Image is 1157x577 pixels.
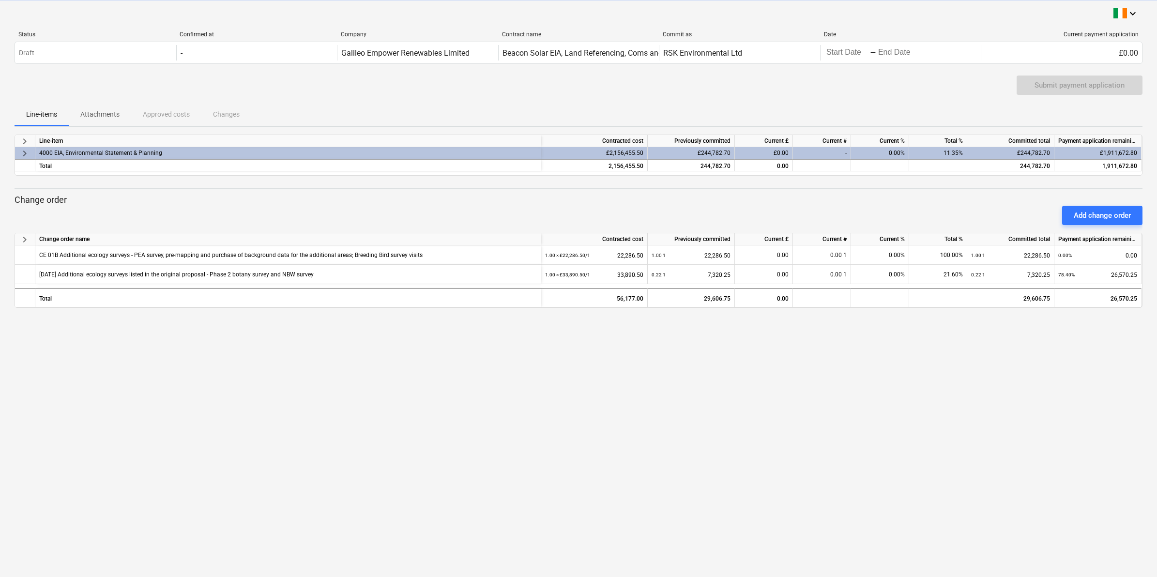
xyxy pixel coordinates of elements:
[735,233,793,245] div: Current £
[735,159,793,171] div: 0.00
[851,265,909,284] div: 0.00%
[648,135,735,147] div: Previously committed
[909,265,967,284] div: 21.60%
[739,265,789,284] div: 0.00
[545,253,590,258] small: 1.00 × £22,286.50 / 1
[39,265,314,284] div: CE02 Additional ecology surveys listed in the original proposal - Phase 2 botany survey and NBW s...
[735,147,793,159] div: £0.00
[735,288,793,307] div: 0.00
[545,272,590,277] small: 1.00 × £33,890.50 / 1
[870,50,876,56] div: -
[26,109,57,120] p: Line-items
[19,136,30,147] span: keyboard_arrow_right
[971,272,985,277] small: 0.22 1
[15,194,1142,206] p: Change order
[981,45,1142,61] div: £0.00
[39,245,423,264] div: CE 01B Additional ecology surveys - PEA survey, pre-mapping and purchase of background data for t...
[1054,147,1142,159] div: £1,911,672.80
[851,147,909,159] div: 0.00%
[39,147,537,159] div: 4000 EIA, Environmental Statement & Planning
[739,245,789,265] div: 0.00
[35,288,541,307] div: Total
[909,245,967,265] div: 100.00%
[793,233,851,245] div: Current #
[652,253,666,258] small: 1.00 1
[1054,288,1142,307] div: 26,570.25
[1127,8,1139,19] i: keyboard_arrow_down
[35,135,541,147] div: Line-item
[793,265,851,284] div: 0.00 1
[18,31,172,38] div: Status
[652,160,731,172] div: 244,782.70
[541,288,648,307] div: 56,177.00
[967,147,1054,159] div: £244,782.70
[652,272,666,277] small: 0.22 1
[341,31,494,38] div: Company
[985,31,1139,38] div: Current payment application
[824,46,870,60] input: Start Date
[1058,265,1137,285] div: 26,570.25
[181,48,183,58] div: -
[971,265,1050,285] div: 7,320.25
[793,147,851,159] div: -
[652,245,731,265] div: 22,286.50
[971,245,1050,265] div: 22,286.50
[35,233,541,245] div: Change order name
[541,147,648,159] div: £2,156,455.50
[1058,253,1072,258] small: 0.00%
[648,147,735,159] div: £244,782.70
[793,135,851,147] div: Current #
[341,48,470,58] div: Galileo Empower Renewables Limited
[909,147,967,159] div: 11.35%
[541,233,648,245] div: Contracted cost
[1074,209,1131,222] div: Add change order
[652,265,731,285] div: 7,320.25
[1062,206,1142,225] button: Add change order
[909,135,967,147] div: Total %
[545,265,643,285] div: 33,890.50
[851,233,909,245] div: Current %
[967,288,1054,307] div: 29,606.75
[1054,233,1142,245] div: Payment application remaining
[663,48,742,58] div: RSK Environmental Ltd
[502,31,655,38] div: Contract name
[851,245,909,265] div: 0.00%
[19,148,30,159] span: keyboard_arrow_right
[967,135,1054,147] div: Committed total
[793,245,851,265] div: 0.00 1
[967,159,1054,171] div: 244,782.70
[648,288,735,307] div: 29,606.75
[545,245,643,265] div: 22,286.50
[19,234,30,245] span: keyboard_arrow_right
[648,233,735,245] div: Previously committed
[735,135,793,147] div: Current £
[502,48,688,58] div: Beacon Solar EIA, Land Referencing, Coms and Design
[1058,160,1137,172] div: 1,911,672.80
[971,253,985,258] small: 1.00 1
[876,46,922,60] input: End Date
[35,159,541,171] div: Total
[1054,135,1142,147] div: Payment application remaining
[541,135,648,147] div: Contracted cost
[80,109,120,120] p: Attachments
[19,48,34,58] p: Draft
[180,31,333,38] div: Confirmed at
[909,233,967,245] div: Total %
[851,135,909,147] div: Current %
[1058,272,1075,277] small: 78.40%
[967,233,1054,245] div: Committed total
[824,31,977,38] div: Date
[545,160,643,172] div: 2,156,455.50
[1058,245,1137,265] div: 0.00
[663,31,816,38] div: Commit as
